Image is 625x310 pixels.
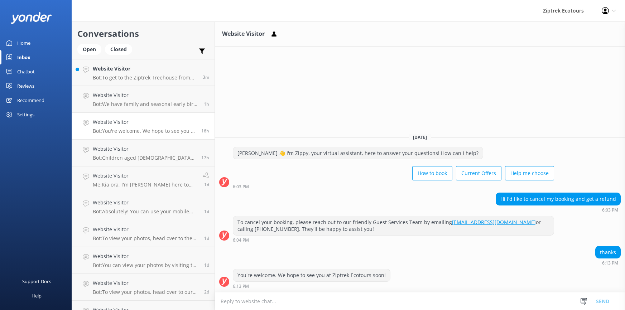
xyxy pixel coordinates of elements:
[93,181,197,188] p: Me: Kia ora, I'm [PERSON_NAME] here to help from Guest Services! During the peak period, we have ...
[93,91,198,99] h4: Website Visitor
[17,79,34,93] div: Reviews
[496,193,620,205] div: Hi I'd like to cancel my booking and get a refund
[233,238,249,242] strong: 6:04 PM
[93,226,199,233] h4: Website Visitor
[204,289,209,295] span: Sep 26 2025 05:28pm (UTC +13:00) Pacific/Auckland
[93,74,197,81] p: Bot: To get to the Ziptrek Treehouse from the Skyline, you can take the Skyline Gondola up to [PE...
[204,235,209,241] span: Sep 27 2025 01:11pm (UTC +13:00) Pacific/Auckland
[105,44,132,55] div: Closed
[77,44,101,55] div: Open
[93,199,199,207] h4: Website Visitor
[233,185,249,189] strong: 6:03 PM
[505,166,554,180] button: Help me choose
[201,128,209,134] span: Sep 28 2025 06:13pm (UTC +13:00) Pacific/Auckland
[456,166,501,180] button: Current Offers
[93,289,199,295] p: Bot: To view your photos, head over to our My Photos Page at [URL][DOMAIN_NAME] and select the ex...
[72,193,215,220] a: Website VisitorBot:Absolutely! You can use your mobile phone on all ziplines except for the 6th z...
[204,181,209,188] span: Sep 28 2025 09:58am (UTC +13:00) Pacific/Auckland
[93,128,196,134] p: Bot: You're welcome. We hope to see you at Ziptrek Ecotours soon!
[233,284,390,289] div: Sep 28 2025 06:13pm (UTC +13:00) Pacific/Auckland
[11,12,52,24] img: yonder-white-logo.png
[72,113,215,140] a: Website VisitorBot:You're welcome. We hope to see you at Ziptrek Ecotours soon!16h
[77,45,105,53] a: Open
[204,101,209,107] span: Sep 29 2025 09:35am (UTC +13:00) Pacific/Auckland
[409,134,431,140] span: [DATE]
[17,93,44,107] div: Recommend
[17,50,30,64] div: Inbox
[93,235,199,242] p: Bot: To view your photos, head over to the My Photos Page on our website and select the exact dat...
[93,145,196,153] h4: Website Visitor
[93,208,199,215] p: Bot: Absolutely! You can use your mobile phone on all ziplines except for the 6th zipline, as lon...
[93,118,196,126] h4: Website Visitor
[203,74,209,80] span: Sep 29 2025 10:57am (UTC +13:00) Pacific/Auckland
[77,27,209,40] h2: Conversations
[72,166,215,193] a: Website VisitorMe:Kia ora, I'm [PERSON_NAME] here to help from Guest Services! During the peak pe...
[93,172,197,180] h4: Website Visitor
[204,208,209,214] span: Sep 27 2025 07:01pm (UTC +13:00) Pacific/Auckland
[233,147,483,159] div: [PERSON_NAME] 👋 I'm Zippy, your virtual assistant, here to answer your questions! How can I help?
[93,155,196,161] p: Bot: Children aged [DEMOGRAPHIC_DATA] need to be accompanied by an adult on our tours. Anyone age...
[72,274,215,301] a: Website VisitorBot:To view your photos, head over to our My Photos Page at [URL][DOMAIN_NAME] and...
[72,247,215,274] a: Website VisitorBot:You can view your photos by visiting the My Photos Page on our website and sel...
[72,86,215,113] a: Website VisitorBot:We have family and seasonal early bird discounts available! These offers can c...
[105,45,136,53] a: Closed
[93,279,199,287] h4: Website Visitor
[602,208,618,212] strong: 6:03 PM
[233,216,554,235] div: To cancel your booking, please reach out to our friendly Guest Services Team by emailing or calli...
[602,261,618,265] strong: 6:13 PM
[233,237,554,242] div: Sep 28 2025 06:04pm (UTC +13:00) Pacific/Auckland
[452,219,536,226] a: [EMAIL_ADDRESS][DOMAIN_NAME]
[222,29,265,39] h3: Website Visitor
[32,289,42,303] div: Help
[17,36,30,50] div: Home
[17,107,34,122] div: Settings
[93,262,199,268] p: Bot: You can view your photos by visiting the My Photos Page on our website and selecting the exa...
[233,284,249,289] strong: 6:13 PM
[596,246,620,258] div: thanks
[201,155,209,161] span: Sep 28 2025 05:12pm (UTC +13:00) Pacific/Auckland
[93,65,197,73] h4: Website Visitor
[93,252,199,260] h4: Website Visitor
[72,140,215,166] a: Website VisitorBot:Children aged [DEMOGRAPHIC_DATA] need to be accompanied by an adult on our tou...
[496,207,621,212] div: Sep 28 2025 06:03pm (UTC +13:00) Pacific/Auckland
[22,274,51,289] div: Support Docs
[412,166,452,180] button: How to book
[233,184,554,189] div: Sep 28 2025 06:03pm (UTC +13:00) Pacific/Auckland
[72,59,215,86] a: Website VisitorBot:To get to the Ziptrek Treehouse from the Skyline, you can take the Skyline Gon...
[93,101,198,107] p: Bot: We have family and seasonal early bird discounts available! These offers can change througho...
[17,64,35,79] div: Chatbot
[204,262,209,268] span: Sep 27 2025 01:09pm (UTC +13:00) Pacific/Auckland
[595,260,621,265] div: Sep 28 2025 06:13pm (UTC +13:00) Pacific/Auckland
[72,220,215,247] a: Website VisitorBot:To view your photos, head over to the My Photos Page on our website and select...
[233,269,390,281] div: You're welcome. We hope to see you at Ziptrek Ecotours soon!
